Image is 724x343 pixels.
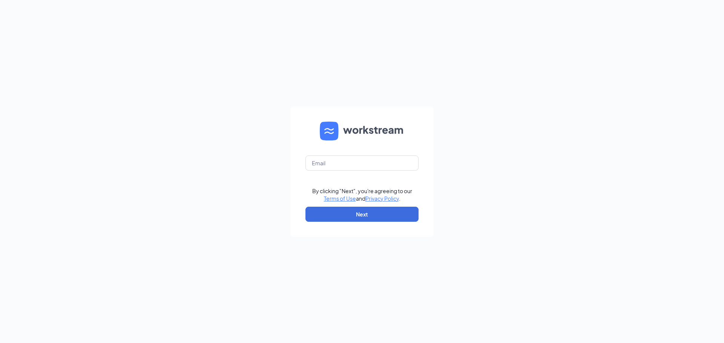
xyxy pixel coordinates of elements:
div: By clicking "Next", you're agreeing to our and . [312,187,412,202]
a: Privacy Policy [365,195,399,202]
input: Email [305,155,419,171]
button: Next [305,207,419,222]
img: WS logo and Workstream text [320,122,404,140]
a: Terms of Use [324,195,356,202]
